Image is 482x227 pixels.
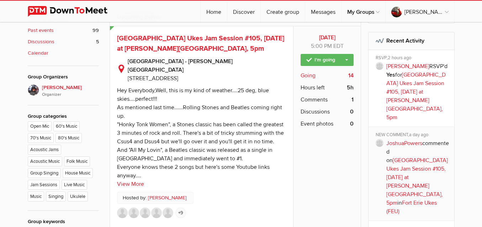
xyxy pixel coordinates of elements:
span: 5 [96,38,99,46]
a: View More [117,180,144,188]
a: Past events 99 [28,27,99,34]
b: [DATE] [301,33,354,42]
div: Group Organizers [28,73,99,81]
p: Hosted by: [117,192,194,204]
span: 5:00 PM [311,43,332,50]
a: [PERSON_NAME]Organizer [28,84,99,98]
div: RSVP, [376,55,449,62]
p: RSVP'd for [386,62,449,122]
a: Discover [227,1,260,22]
a: JoshuaPowers [386,140,422,147]
span: America/New_York [333,43,344,50]
span: Going [301,71,316,80]
p: commented on in [386,139,449,216]
a: Home [201,1,227,22]
a: Calendar [28,49,99,57]
span: a day ago [409,132,428,138]
a: [GEOGRAPHIC_DATA] Ukes Jam Session #105, [DATE] at [PERSON_NAME][GEOGRAPHIC_DATA], 5pm [386,157,448,206]
b: 0 [350,120,354,128]
a: +9 [175,207,186,218]
a: Fort Erie Ukes (FEU) [386,199,437,215]
div: Hey Everybody,Well, this is my kind of weather....25 deg, blue skies....perfect!!! As mentioned l... [117,87,284,179]
b: [GEOGRAPHIC_DATA] - [PERSON_NAME][GEOGRAPHIC_DATA] [128,57,286,74]
div: Group categories [28,112,99,120]
h2: Recent Activity [376,32,447,49]
span: [STREET_ADDRESS] [128,75,178,82]
a: [GEOGRAPHIC_DATA] Ukes Jam Session #105, [DATE] at [PERSON_NAME][GEOGRAPHIC_DATA], 5pm [117,34,284,53]
span: 2 hours ago [388,55,411,61]
a: I'm going [301,54,354,66]
span: Comments [301,95,328,104]
b: 0 [350,107,354,116]
a: My Groups [341,1,385,22]
img: DownToMeet [28,6,118,17]
a: [GEOGRAPHIC_DATA] Ukes Jam Session #105, [DATE] at [PERSON_NAME][GEOGRAPHIC_DATA], 5pm [386,71,446,121]
div: NEW COMMENT, [376,132,449,139]
div: Group keywords [28,218,99,226]
b: Past events [28,27,54,34]
b: Calendar [28,49,48,57]
span: Event photos [301,120,333,128]
b: 5h [347,83,354,92]
b: 14 [348,71,354,80]
a: Discussions 5 [28,38,99,46]
img: Elaine [28,84,39,96]
img: Tony Bogaert [163,207,173,218]
span: 99 [92,27,99,34]
img: Brian O’Rawe [140,207,150,218]
a: Messages [305,1,341,22]
a: Create group [261,1,305,22]
img: Kent McD [128,207,139,218]
span: Discussions [301,107,330,116]
b: Yes [386,71,395,78]
img: Colin Heydon [151,207,162,218]
span: [PERSON_NAME] [42,84,99,98]
a: [PERSON_NAME] [386,63,429,70]
span: Hours left [301,83,325,92]
a: [PERSON_NAME] [386,1,454,22]
i: Organizer [42,92,99,98]
b: 1 [351,95,354,104]
img: John T [117,207,128,218]
a: [PERSON_NAME] [148,194,187,202]
b: Discussions [28,38,54,46]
